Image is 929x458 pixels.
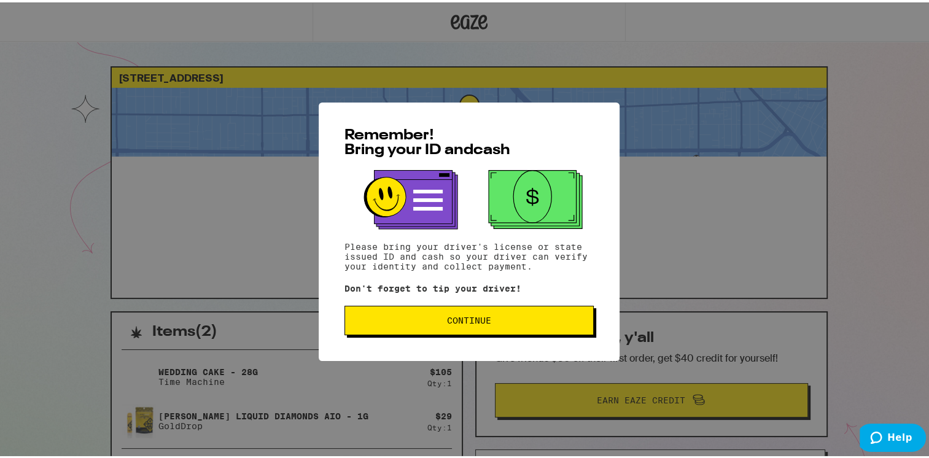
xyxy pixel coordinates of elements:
iframe: Opens a widget where you can find more information [860,421,926,452]
span: Continue [447,314,491,322]
button: Continue [344,303,594,333]
p: Please bring your driver's license or state issued ID and cash so your driver can verify your ide... [344,239,594,269]
span: Remember! Bring your ID and cash [344,126,510,155]
p: Don't forget to tip your driver! [344,281,594,291]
